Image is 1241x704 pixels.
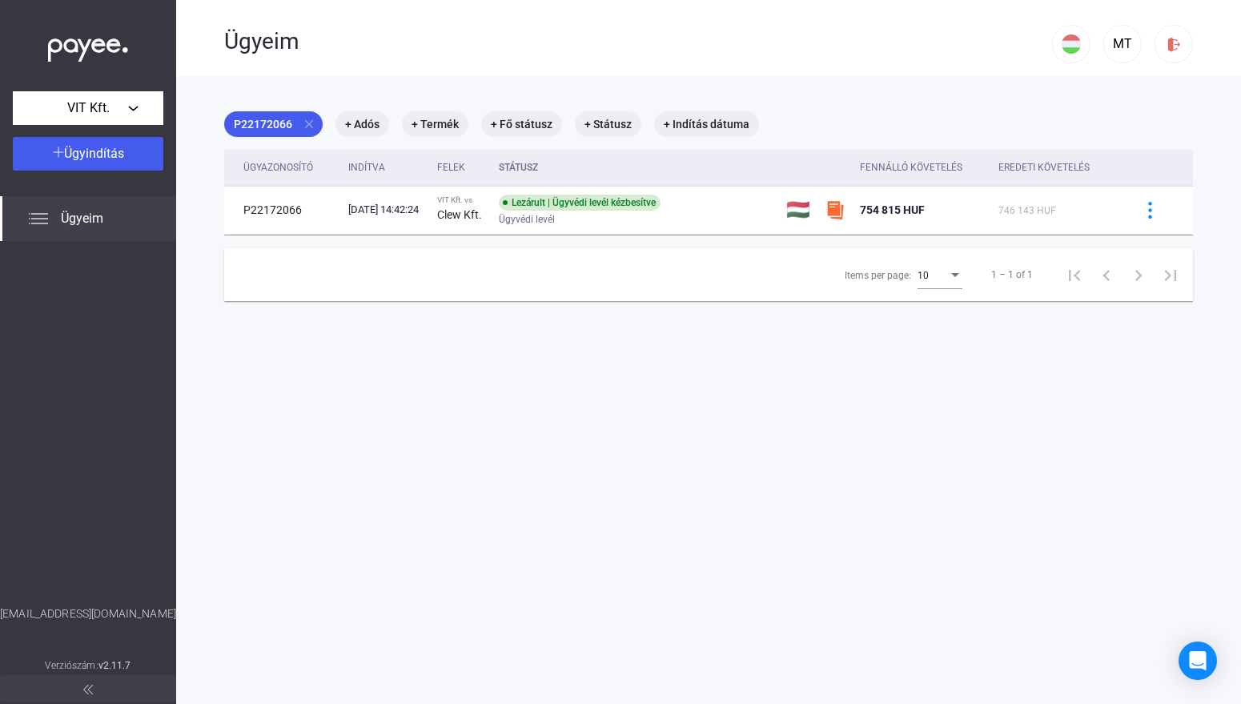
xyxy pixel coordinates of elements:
[48,30,128,62] img: white-payee-white-dot.svg
[1058,259,1090,291] button: First page
[1155,259,1187,291] button: Last page
[61,209,103,228] span: Ügyeim
[83,685,93,694] img: arrow-double-left-grey.svg
[29,209,48,228] img: list.svg
[13,137,163,171] button: Ügyindítás
[1109,34,1136,54] div: MT
[860,158,986,177] div: Fennálló követelés
[492,150,780,186] th: Státusz
[575,111,641,137] mat-chip: + Státusz
[348,158,424,177] div: Indítva
[64,146,124,161] span: Ügyindítás
[1052,25,1090,63] button: HU
[860,158,962,177] div: Fennálló követelés
[780,186,819,234] td: 🇭🇺
[67,99,110,118] span: VIT Kft.
[1090,259,1123,291] button: Previous page
[348,202,424,218] div: [DATE] 14:42:24
[499,210,555,229] span: Ügyvédi levél
[1062,34,1081,54] img: HU
[1133,193,1167,227] button: more-blue
[224,28,1052,55] div: Ügyeim
[243,158,313,177] div: Ügyazonosító
[825,200,845,219] img: szamlazzhu-mini
[1179,642,1217,680] div: Open Intercom Messenger
[860,203,925,216] span: 754 815 HUF
[918,265,962,284] mat-select: Items per page:
[1123,259,1155,291] button: Next page
[224,111,323,137] mat-chip: P22172066
[437,158,465,177] div: Felek
[335,111,389,137] mat-chip: + Adós
[224,186,342,234] td: P22172066
[53,147,64,158] img: plus-white.svg
[302,117,316,131] mat-icon: close
[481,111,562,137] mat-chip: + Fő státusz
[437,158,486,177] div: Felek
[348,158,385,177] div: Indítva
[1166,36,1183,53] img: logout-red
[998,205,1056,216] span: 746 143 HUF
[402,111,468,137] mat-chip: + Termék
[991,265,1033,284] div: 1 – 1 of 1
[998,158,1090,177] div: Eredeti követelés
[1142,202,1159,219] img: more-blue
[437,195,486,205] div: VIT Kft. vs
[918,270,929,281] span: 10
[98,660,131,671] strong: v2.11.7
[654,111,759,137] mat-chip: + Indítás dátuma
[998,158,1113,177] div: Eredeti követelés
[437,208,482,221] strong: Clew Kft.
[13,91,163,125] button: VIT Kft.
[499,195,661,211] div: Lezárult | Ügyvédi levél kézbesítve
[1155,25,1193,63] button: logout-red
[845,266,911,285] div: Items per page:
[1103,25,1142,63] button: MT
[243,158,335,177] div: Ügyazonosító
